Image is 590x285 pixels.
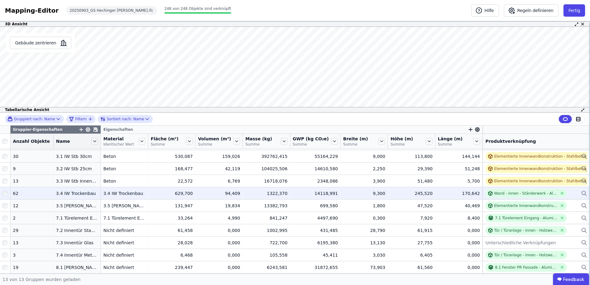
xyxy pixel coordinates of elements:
div: 45,411 [293,252,338,258]
span: Tabellarische Ansicht [5,107,49,112]
div: Name [7,116,55,122]
div: 6,405 [390,252,432,258]
div: Beton [103,166,145,172]
div: 6,769 [198,178,240,184]
div: 9 [13,166,51,172]
div: 55164,229 [293,153,338,159]
div: 7.1 Türelement Eingang [56,215,98,221]
span: Summe [293,142,329,147]
button: Regeln definieren [504,4,559,17]
div: Beton [103,178,145,184]
span: Summe [151,142,178,147]
div: 105,558 [245,252,287,258]
div: 0,000 [438,240,480,246]
div: 0,000 [438,227,480,233]
div: 22,572 [151,178,193,184]
span: Summe [438,142,463,147]
span: Summe [343,142,368,147]
span: Breite (m) [343,136,368,142]
div: 33,264 [151,215,193,221]
div: 42,119 [198,166,240,172]
div: 170,642 [438,190,480,196]
div: 40,469 [438,203,480,209]
div: 51,480 [390,178,432,184]
div: 2348,086 [293,178,338,184]
div: 0,000 [198,264,240,271]
div: 8,400 [438,215,480,221]
span: Gruppiert nach: [14,117,43,122]
div: 3.2 IW Stb 25cm [56,166,98,172]
div: 3 [13,252,51,258]
div: 113,800 [390,153,432,159]
button: Hilfe [471,4,499,17]
div: 144,144 [438,153,480,159]
div: 4497,690 [293,215,338,221]
div: Tür / Türanlage - innen - Holzwerkstoff allgemein [494,253,557,258]
button: filter_by [69,115,93,123]
div: 0,000 [198,240,240,246]
div: Beton [103,153,145,159]
div: 392762,415 [245,153,287,159]
div: 2,250 [343,166,385,172]
div: 27,755 [390,240,432,246]
span: Filtern [75,117,87,122]
span: Summe [198,142,231,147]
div: Nicht definiert [103,252,145,258]
div: 3.4 IW Trockenbau [103,190,145,196]
div: 19,834 [198,203,240,209]
div: 159,026 [198,153,240,159]
div: Mapping-Editor [5,6,59,15]
div: 12 [13,203,51,209]
div: 61,560 [390,264,432,271]
div: 4,990 [198,215,240,221]
span: Eigenschaften [103,127,133,132]
div: 51,248 [438,166,480,172]
div: 841,247 [245,215,287,221]
div: 6243,581 [245,264,287,271]
div: 29,390 [390,166,432,172]
div: 629,700 [151,190,193,196]
div: Tür / Türanlage - innen - Holzwerkstoff allgemein [494,228,557,233]
span: Sortiert nach: [107,117,132,122]
div: 245,520 [390,190,432,196]
div: 8.1 Fenster PR Fassade - Aluminiumrahmen - Dreifachverglasung - m² [495,265,557,270]
div: 3,900 [343,178,385,184]
div: 9,300 [343,190,385,196]
div: 131,947 [151,203,193,209]
button: Gebäude zentrieren [10,37,71,49]
div: 28,028 [151,240,193,246]
div: Nicht definiert [103,240,145,246]
div: 7.4 Innentür Metall UG [56,252,98,258]
div: 3.5 [PERSON_NAME] [56,203,98,209]
div: 29 [13,227,51,233]
div: 0,000 [198,252,240,258]
div: 94,409 [198,190,240,196]
div: 62 [13,190,51,196]
div: 47,520 [390,203,432,209]
div: 30 [13,153,51,159]
span: Masse (kg) [245,136,272,142]
span: Volumen (m³) [198,136,231,142]
div: 722,700 [245,240,287,246]
span: 3D Ansicht [5,22,27,27]
div: 699,580 [293,203,338,209]
span: Anzahl Objekte [13,138,50,144]
span: Name [56,138,70,144]
div: 16718,076 [245,178,287,184]
div: 20250903_GS Hechinger [PERSON_NAME].ifc [66,6,157,15]
div: 13 [13,240,51,246]
div: 7.1 Türelement Eingang [103,215,145,221]
div: 239,447 [151,264,193,271]
div: 19 [13,264,51,271]
div: 31872,655 [293,264,338,271]
span: Summe [245,142,272,147]
div: 0,000 [438,264,480,271]
div: 168,477 [151,166,193,172]
span: Höhe (m) [390,136,413,142]
div: 431,485 [293,227,338,233]
div: 1,800 [343,203,385,209]
div: 7,920 [390,215,432,221]
div: 2 [13,215,51,221]
div: 7.2 Innentür Standard [56,227,98,233]
div: 6195,380 [293,240,338,246]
